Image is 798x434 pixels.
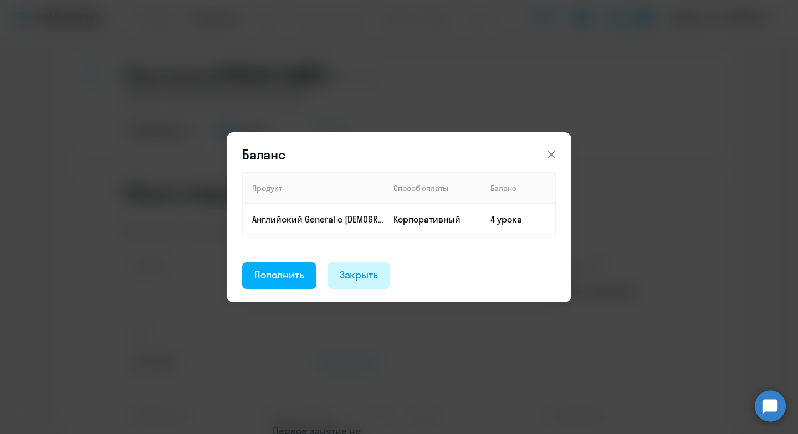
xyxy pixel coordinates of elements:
[254,268,304,282] div: Пополнить
[482,173,555,204] th: Баланс
[328,262,391,289] button: Закрыть
[243,173,385,204] th: Продукт
[252,213,384,225] p: Английский General с [DEMOGRAPHIC_DATA] преподавателем
[227,146,571,163] header: Баланс
[385,204,482,235] td: Корпоративный
[385,173,482,204] th: Способ оплаты
[242,262,316,289] button: Пополнить
[482,204,555,235] td: 4 урока
[340,268,378,282] div: Закрыть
